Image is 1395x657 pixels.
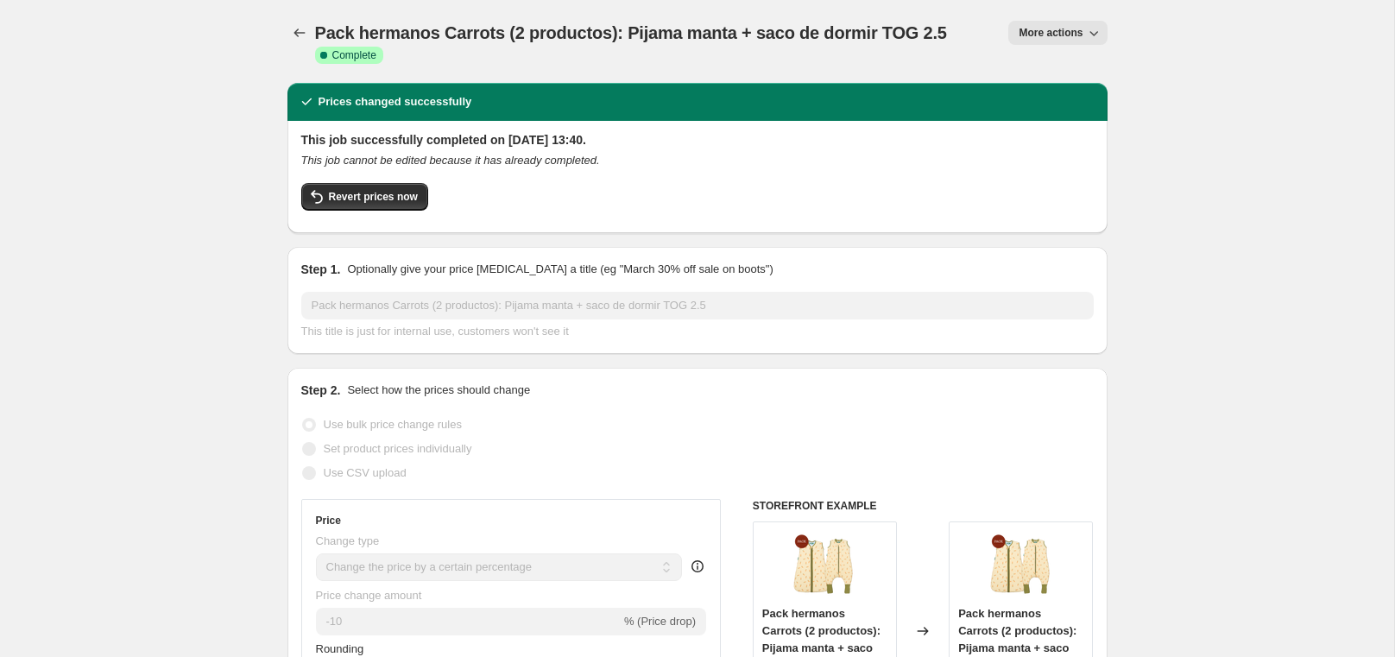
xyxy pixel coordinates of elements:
button: More actions [1008,21,1107,45]
span: Revert prices now [329,190,418,204]
span: Pack hermanos Carrots (2 productos): Pijama manta + saco de dormir TOG 2.5 [315,23,947,42]
h2: Step 2. [301,382,341,399]
span: Rounding [316,642,364,655]
button: Revert prices now [301,183,428,211]
span: Set product prices individually [324,442,472,455]
h2: Step 1. [301,261,341,278]
h3: Price [316,514,341,527]
p: Optionally give your price [MEDICAL_DATA] a title (eg "March 30% off sale on boots") [347,261,773,278]
div: help [689,558,706,575]
p: Select how the prices should change [347,382,530,399]
span: Complete [332,48,376,62]
button: Price change jobs [287,21,312,45]
span: % (Price drop) [624,615,696,628]
span: Change type [316,534,380,547]
h2: Prices changed successfully [319,93,472,111]
span: Use bulk price change rules [324,418,462,431]
input: -15 [316,608,621,635]
span: Price change amount [316,589,422,602]
img: Carrotspack_80x.png [790,531,859,600]
h6: STOREFRONT EXAMPLE [753,499,1094,513]
input: 30% off holiday sale [301,292,1094,319]
span: More actions [1019,26,1083,40]
span: Use CSV upload [324,466,407,479]
img: Carrotspack_80x.png [987,531,1056,600]
h2: This job successfully completed on [DATE] 13:40. [301,131,1094,148]
i: This job cannot be edited because it has already completed. [301,154,600,167]
span: This title is just for internal use, customers won't see it [301,325,569,338]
